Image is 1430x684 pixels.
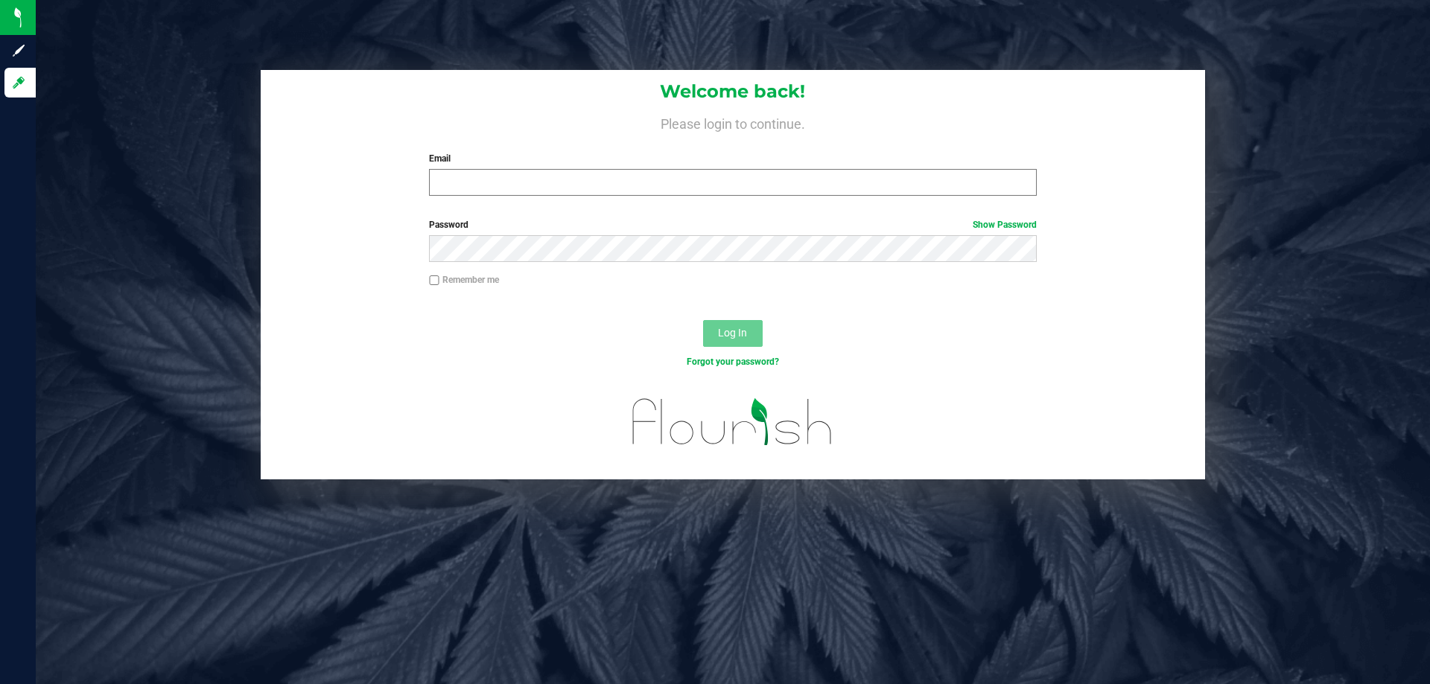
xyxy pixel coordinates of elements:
[429,152,1036,165] label: Email
[973,220,1037,230] a: Show Password
[718,327,747,339] span: Log In
[11,43,26,58] inline-svg: Sign up
[429,220,468,230] span: Password
[261,113,1205,131] h4: Please login to continue.
[703,320,763,347] button: Log In
[11,75,26,90] inline-svg: Log in
[614,384,851,460] img: flourish_logo.svg
[429,273,499,287] label: Remember me
[261,82,1205,101] h1: Welcome back!
[429,275,439,286] input: Remember me
[687,357,779,367] a: Forgot your password?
